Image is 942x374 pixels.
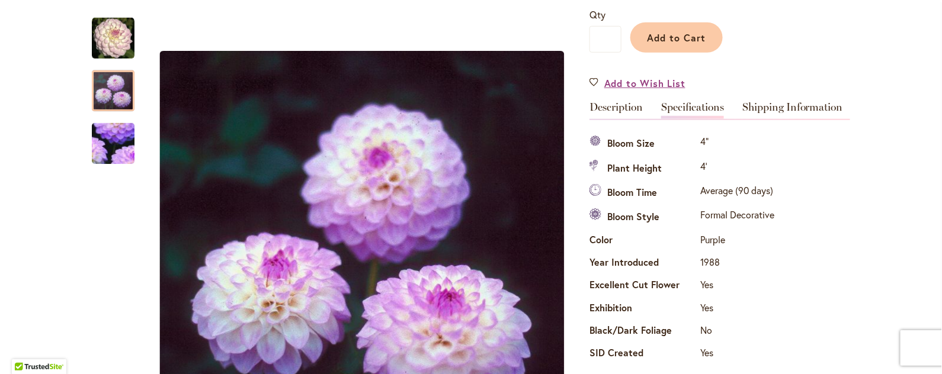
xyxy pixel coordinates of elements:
div: MIDNIGHT MOON [92,111,134,164]
td: Yes [697,343,777,366]
th: SID Created [589,343,697,366]
a: Add to Wish List [589,76,685,90]
td: 4' [697,156,777,180]
td: Formal Decorative [697,205,777,230]
a: Shipping Information [742,102,843,119]
td: Average (90 days) [697,181,777,205]
th: Bloom Time [589,181,697,205]
td: No [697,321,777,343]
td: 1988 [697,253,777,275]
th: Bloom Size [589,132,697,156]
div: MIDNIGHT MOON [92,59,146,111]
td: 4" [697,132,777,156]
img: MIDNIGHT MOON [92,17,134,60]
span: Add to Wish List [604,76,685,90]
button: Add to Cart [630,22,723,53]
a: Description [589,102,643,119]
th: Bloom Style [589,205,697,230]
span: Add to Cart [648,31,706,44]
img: MIDNIGHT MOON [72,103,155,185]
th: Excellent Cut Flower [589,275,697,298]
td: Yes [697,275,777,298]
th: Color [589,230,697,252]
td: Purple [697,230,777,252]
th: Year Introduced [589,253,697,275]
div: MIDNIGHT MOON [92,6,146,59]
td: Yes [697,298,777,320]
span: Qty [589,8,605,21]
th: Exhibition [589,298,697,320]
a: Specifications [661,102,724,119]
div: Detailed Product Info [589,102,850,366]
th: Black/Dark Foliage [589,321,697,343]
iframe: Launch Accessibility Center [9,332,42,365]
th: Plant Height [589,156,697,180]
